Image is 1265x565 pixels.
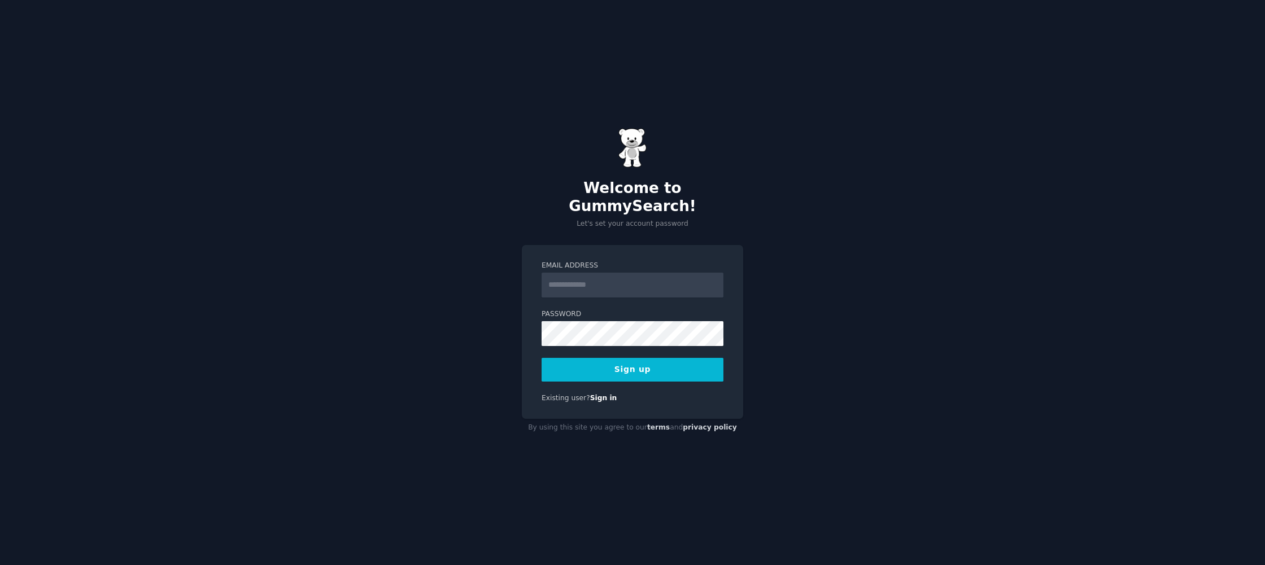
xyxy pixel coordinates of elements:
[683,423,737,431] a: privacy policy
[522,419,743,437] div: By using this site you agree to our and
[522,179,743,215] h2: Welcome to GummySearch!
[590,394,617,402] a: Sign in
[618,128,647,168] img: Gummy Bear
[542,309,723,319] label: Password
[542,358,723,382] button: Sign up
[542,394,590,402] span: Existing user?
[542,261,723,271] label: Email Address
[522,219,743,229] p: Let's set your account password
[647,423,670,431] a: terms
